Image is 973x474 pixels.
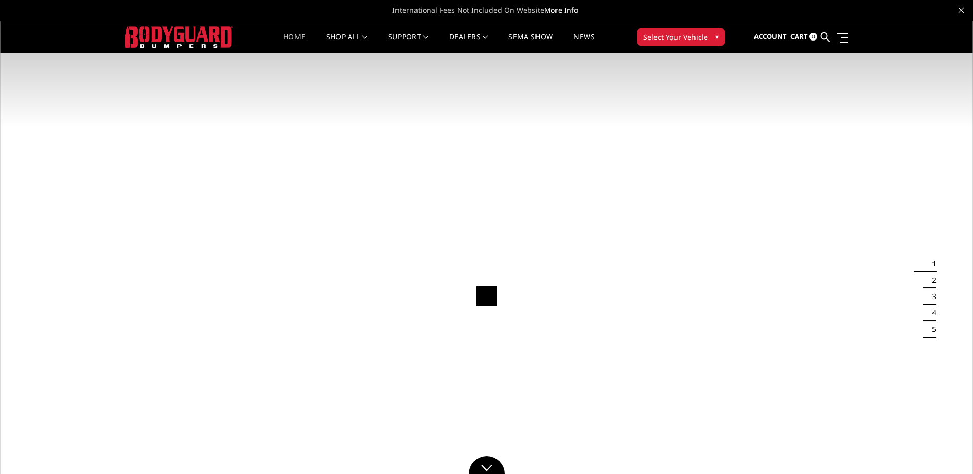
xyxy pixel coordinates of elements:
button: 2 of 5 [926,272,936,288]
a: Cart 0 [790,23,817,51]
span: Cart [790,32,808,41]
button: Select Your Vehicle [637,28,725,46]
a: More Info [544,5,578,15]
a: News [573,33,594,53]
a: SEMA Show [508,33,553,53]
button: 5 of 5 [926,321,936,338]
a: Dealers [449,33,488,53]
a: Account [754,23,787,51]
a: Support [388,33,429,53]
a: shop all [326,33,368,53]
img: BODYGUARD BUMPERS [125,26,233,47]
button: 1 of 5 [926,255,936,272]
span: 0 [809,33,817,41]
button: 4 of 5 [926,305,936,321]
a: Home [283,33,305,53]
button: 3 of 5 [926,288,936,305]
span: Select Your Vehicle [643,32,708,43]
span: ▾ [715,31,719,42]
a: Click to Down [469,456,505,474]
span: Account [754,32,787,41]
